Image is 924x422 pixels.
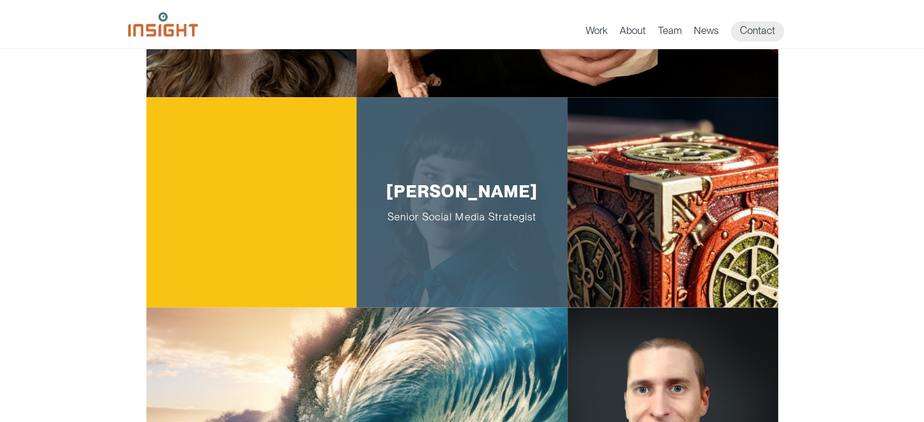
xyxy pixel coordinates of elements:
[586,21,796,41] nav: primary navigation menu
[586,24,607,41] a: Work
[694,24,719,41] a: News
[146,97,778,308] a: Brooke Kolb [PERSON_NAME]Senior Social Media Strategist
[731,21,784,41] a: Contact
[376,181,549,223] p: [PERSON_NAME]
[658,24,682,41] a: Team
[128,12,198,36] img: Insight Marketing Design
[620,24,646,41] a: About
[376,211,549,223] span: Senior Social Media Strategist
